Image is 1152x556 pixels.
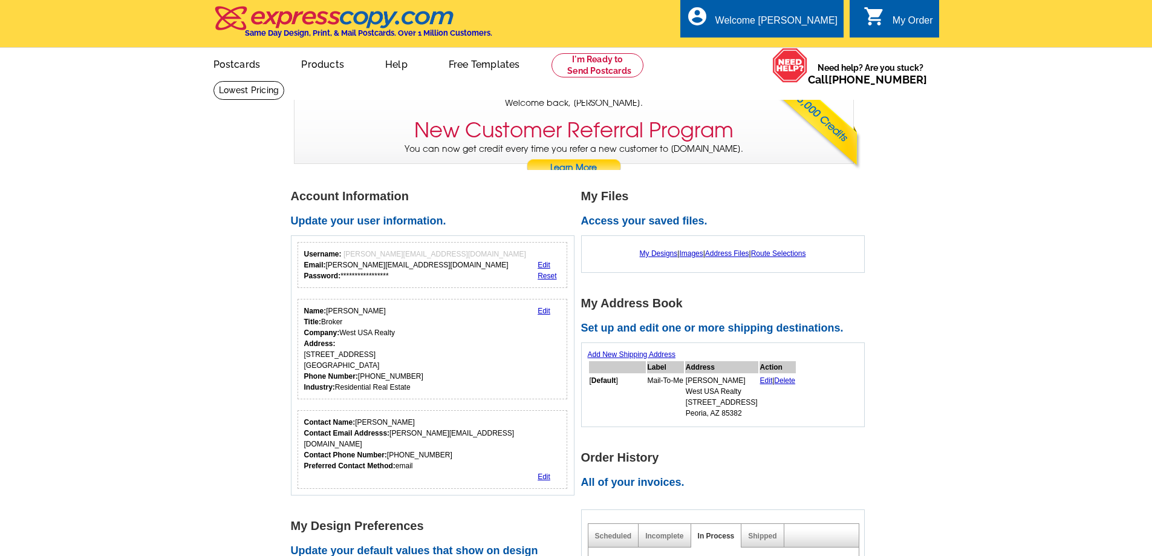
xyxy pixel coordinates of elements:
strong: Phone Number: [304,372,358,381]
strong: Title: [304,318,321,326]
h1: My Files [581,190,871,203]
i: account_circle [686,5,708,27]
div: [PERSON_NAME] [PERSON_NAME][EMAIL_ADDRESS][DOMAIN_NAME] [PHONE_NUMBER] email [304,417,561,471]
a: In Process [698,532,735,540]
td: | [760,374,796,419]
strong: Email: [304,261,326,269]
a: Edit [760,376,773,385]
td: Mail-To-Me [647,374,684,419]
strong: Password: [304,272,341,280]
td: [PERSON_NAME] West USA Realty [STREET_ADDRESS] Peoria, AZ 85382 [685,374,758,419]
strong: Company: [304,329,340,337]
h2: Update your user information. [291,215,581,228]
span: Call [808,73,927,86]
h4: Same Day Design, Print, & Mail Postcards. Over 1 Million Customers. [245,28,492,38]
img: help [772,48,808,83]
div: [PERSON_NAME] Broker West USA Realty [STREET_ADDRESS] [GEOGRAPHIC_DATA] [PHONE_NUMBER] Residentia... [304,306,423,393]
th: Label [647,361,684,373]
strong: Username: [304,250,342,258]
h1: My Design Preferences [291,520,581,532]
a: Free Templates [429,49,539,77]
a: Edit [538,473,550,481]
a: Scheduled [595,532,632,540]
div: Your personal details. [298,299,568,399]
a: My Designs [640,249,678,258]
span: Need help? Are you stuck? [808,62,933,86]
a: Products [282,49,363,77]
th: Action [760,361,796,373]
td: [ ] [589,374,646,419]
a: Address Files [705,249,749,258]
a: Delete [774,376,795,385]
div: Your login information. [298,242,568,288]
h2: Set up and edit one or more shipping destinations. [581,322,871,335]
strong: Contact Email Addresss: [304,429,390,437]
th: Address [685,361,758,373]
a: Postcards [194,49,280,77]
i: shopping_cart [864,5,885,27]
a: Help [366,49,427,77]
h2: Access your saved files. [581,215,871,228]
a: shopping_cart My Order [864,13,933,28]
a: Add New Shipping Address [588,350,675,359]
a: Images [679,249,703,258]
strong: Address: [304,339,336,348]
span: [PERSON_NAME][EMAIL_ADDRESS][DOMAIN_NAME] [343,250,526,258]
h2: All of your invoices. [581,476,871,489]
a: Reset [538,272,556,280]
h1: Order History [581,451,871,464]
h3: New Customer Referral Program [414,118,734,143]
a: Incomplete [645,532,683,540]
a: Edit [538,307,550,315]
strong: Industry: [304,383,335,391]
div: My Order [893,15,933,32]
span: Welcome back, [PERSON_NAME]. [505,97,643,110]
div: | | | [588,242,858,265]
strong: Contact Phone Number: [304,451,387,459]
strong: Preferred Contact Method: [304,462,395,470]
b: Default [591,376,616,385]
a: Route Selections [751,249,806,258]
a: Edit [538,261,550,269]
h1: My Address Book [581,297,871,310]
div: Who should we contact regarding order issues? [298,410,568,489]
a: Learn More [526,159,622,177]
a: [PHONE_NUMBER] [828,73,927,86]
h1: Account Information [291,190,581,203]
strong: Name: [304,307,327,315]
a: Same Day Design, Print, & Mail Postcards. Over 1 Million Customers. [213,15,492,38]
p: You can now get credit every time you refer a new customer to [DOMAIN_NAME]. [295,143,853,177]
a: Shipped [748,532,776,540]
strong: Contact Name: [304,418,356,427]
div: Welcome [PERSON_NAME] [715,15,838,32]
